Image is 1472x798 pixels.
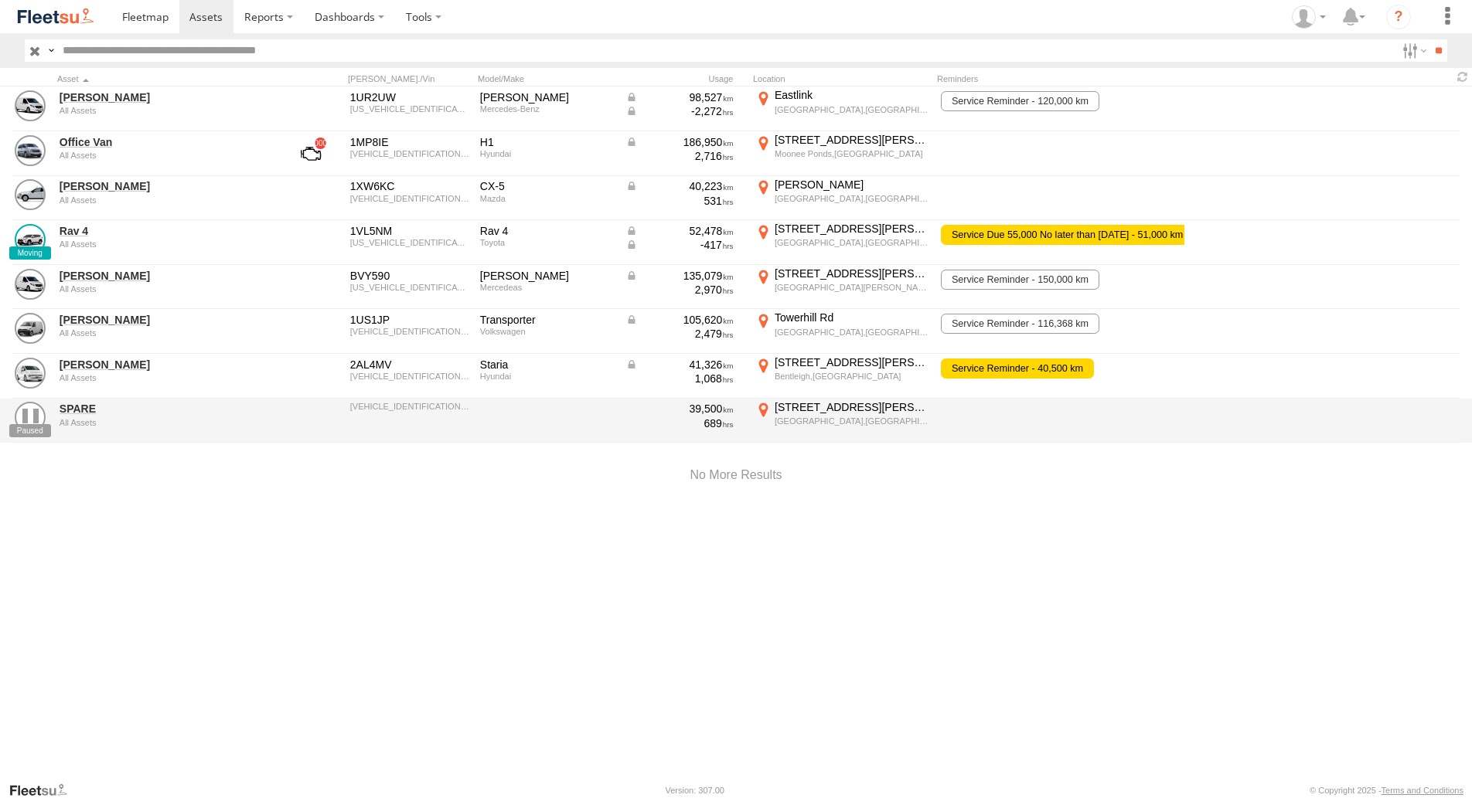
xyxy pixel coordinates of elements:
a: Visit our Website [9,783,80,798]
a: View Asset Details [15,358,46,389]
a: View Asset Details [15,135,46,166]
label: Click to View Current Location [753,311,931,352]
div: 2,716 [625,149,734,163]
a: [PERSON_NAME] [60,179,271,193]
div: Data from Vehicle CANbus [625,179,734,193]
div: [GEOGRAPHIC_DATA][PERSON_NAME][GEOGRAPHIC_DATA] [775,282,929,293]
div: KMHH551CVJU022444 [350,402,469,411]
div: JTMW43FV60D120543 [350,238,469,247]
div: KMFYFX71MSU183149 [350,372,469,381]
a: View Asset with Fault/s [282,135,339,172]
div: 1US1JP [350,313,469,327]
span: Service Reminder - 116,368 km [941,314,1099,334]
div: [PERSON_NAME] [775,178,929,192]
a: Terms and Conditions [1382,786,1463,795]
span: Service Reminder - 40,500 km [941,358,1093,379]
div: 1MP8IE [350,135,469,149]
div: undefined [60,195,271,205]
div: [STREET_ADDRESS][PERSON_NAME] [775,400,929,414]
div: 1,068 [625,372,734,385]
div: Vito [480,90,615,104]
div: Click to Sort [57,73,274,84]
label: Click to View Current Location [753,267,931,308]
a: [PERSON_NAME] [60,358,271,372]
div: [STREET_ADDRESS][PERSON_NAME] [775,355,929,369]
a: View Asset Details [15,224,46,255]
div: Mazda [480,194,615,203]
div: Mercedeas [480,283,615,292]
div: undefined [60,418,271,427]
a: [PERSON_NAME] [60,269,271,283]
div: Moonee Ponds,[GEOGRAPHIC_DATA] [775,148,929,159]
label: Click to View Current Location [753,355,931,397]
div: [GEOGRAPHIC_DATA],[GEOGRAPHIC_DATA] [775,327,929,338]
label: Click to View Current Location [753,88,931,130]
a: View Asset Details [15,269,46,300]
div: 2,479 [625,327,734,341]
img: fleetsu-logo-horizontal.svg [15,6,96,27]
div: Toyota [480,238,615,247]
div: © Copyright 2025 - [1310,786,1463,795]
span: Service Reminder - 150,000 km [941,270,1099,290]
div: Staria [480,358,615,372]
div: Eastlink [775,88,929,102]
label: Click to View Current Location [753,178,931,219]
div: 689 [625,416,734,430]
div: Data from Vehicle CANbus [625,224,734,238]
span: Service Due 55,000 No later than Nov 2025 - 51,000 km [941,225,1194,245]
div: KMFWBX7KLJU979479 [350,149,469,158]
div: undefined [60,284,271,294]
div: Rav 4 [480,224,615,238]
div: JM0KF4W2A10875074 [350,194,469,203]
a: Office Van [60,135,271,149]
div: 1XW6KC [350,179,469,193]
div: 531 [625,194,734,208]
div: Data from Vehicle CANbus [625,269,734,283]
label: Click to View Current Location [753,400,931,442]
i: ? [1386,5,1411,29]
label: Click to View Current Location [753,133,931,175]
div: 1UR2UW [350,90,469,104]
div: W1V44760323897685 [350,104,469,114]
div: WV1ZZZ7HZNH026619 [350,327,469,336]
div: BVY590 [350,269,469,283]
div: undefined [60,239,271,249]
div: Location [753,73,931,84]
div: Version: 307.00 [666,786,724,795]
div: [GEOGRAPHIC_DATA],[GEOGRAPHIC_DATA] [775,237,929,248]
label: Search Filter Options [1396,39,1429,62]
div: Data from Vehicle CANbus [625,104,734,118]
div: Bentleigh,[GEOGRAPHIC_DATA] [775,371,929,382]
div: [STREET_ADDRESS][PERSON_NAME] [775,222,929,236]
div: Transporter [480,313,615,327]
div: [GEOGRAPHIC_DATA],[GEOGRAPHIC_DATA] [775,193,929,204]
div: undefined [60,106,271,115]
div: [STREET_ADDRESS][PERSON_NAME] [775,267,929,280]
div: H1 [480,135,615,149]
div: Vito [480,269,615,283]
div: W1V44760323945138 [350,283,469,292]
div: [GEOGRAPHIC_DATA],[GEOGRAPHIC_DATA] [775,416,929,426]
div: Data from Vehicle CANbus [625,90,734,104]
a: Rav 4 [60,224,271,238]
div: Reminders [937,73,1184,84]
a: [PERSON_NAME] [60,313,271,327]
div: Mercedes-Benz [480,104,615,114]
label: Click to View Current Location [753,222,931,263]
label: Search Query [45,39,57,62]
div: Data from Vehicle CANbus [625,135,734,149]
div: Volkswagen [480,327,615,336]
div: undefined [60,151,271,160]
div: undefined [60,328,271,338]
div: Towerhill Rd [775,311,929,324]
span: Refresh [1453,70,1472,84]
a: SPARE [60,402,271,416]
div: Hyundai [480,372,615,381]
a: View Asset Details [15,402,46,433]
div: Hyundai [480,149,615,158]
div: Model/Make [478,73,617,84]
a: View Asset Details [15,90,46,121]
div: undefined [60,373,271,382]
div: Data from Vehicle CANbus [625,313,734,327]
div: 2AL4MV [350,358,469,372]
